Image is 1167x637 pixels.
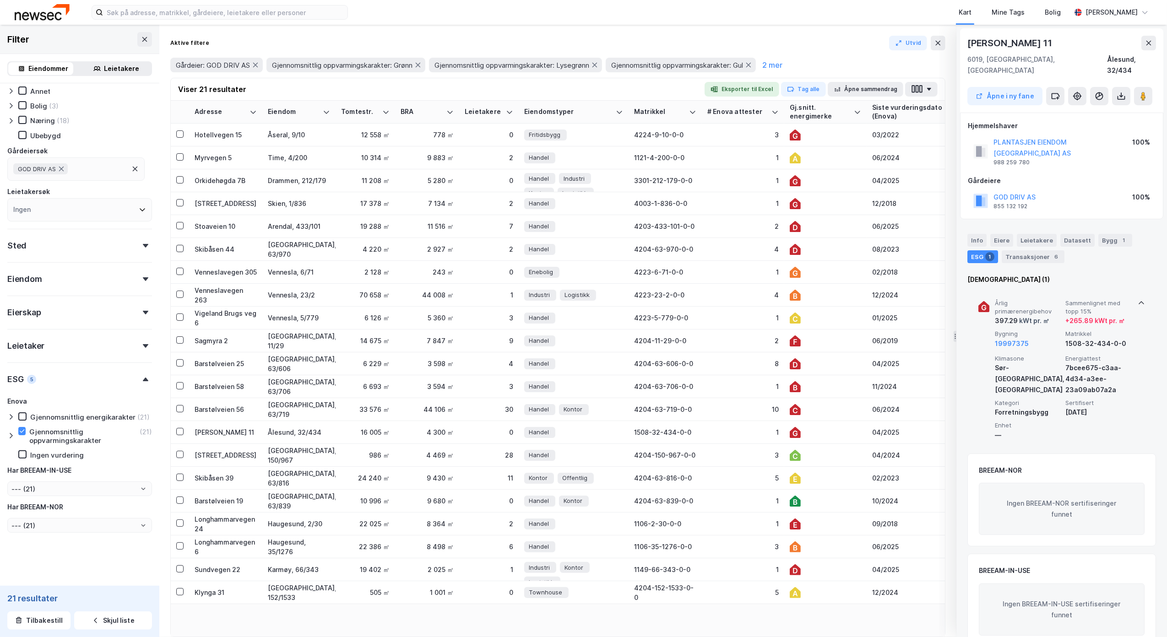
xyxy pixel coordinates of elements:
span: Handel [529,542,549,551]
span: Offentlig [562,473,587,483]
div: Skibåsen 44 [195,244,257,254]
div: Vigeland Brugs veg 6 [195,308,257,328]
button: Utvid [889,36,928,50]
div: 22 025 ㎡ [341,519,390,529]
div: 1149-66-343-0-0 [634,565,696,574]
div: 22 386 ㎡ [341,542,390,551]
span: Kategori [995,399,1062,407]
div: 1 [707,496,779,506]
button: Tilbakestill [7,611,71,630]
div: 0 [465,176,513,185]
div: Vennesla, 23/2 [268,290,330,300]
button: Skjul liste [74,611,152,630]
div: 5 360 ㎡ [401,313,454,323]
div: BREEAM-NOR [979,465,1022,476]
div: Sør-[GEOGRAPHIC_DATA], [GEOGRAPHIC_DATA] [995,362,1062,395]
div: Gj.snitt. energimerke [790,103,850,120]
div: 4003-1-836-0-0 [634,199,696,208]
div: Time, 4/200 [268,153,330,162]
div: 16 005 ㎡ [341,427,390,437]
div: Barstølveien 25 [195,359,257,368]
div: Venneslavegen 305 [195,267,257,277]
div: 06/2024 [872,405,976,414]
div: 7 847 ㎡ [401,336,454,345]
button: Åpne sammendrag [828,82,904,97]
div: 04/2024 [872,450,976,460]
div: + 265.89 kWt pr. ㎡ [1065,315,1125,326]
div: 7bcee675-c3aa-4d34-a3ee-23a09ab07a2a [1065,362,1132,395]
div: 2 [465,244,513,254]
div: 4204-63-706-0-0 [634,382,696,391]
div: 505 ㎡ [341,588,390,597]
div: 1 [465,290,513,300]
div: Vennesla, 5/779 [268,313,330,323]
div: 11/2024 [872,382,976,391]
div: 3 594 ㎡ [401,382,454,391]
span: Fritidsbygg [529,130,560,140]
div: Skibåsen 39 [195,473,257,483]
div: 2 128 ㎡ [341,267,390,277]
div: 100% [1132,137,1150,148]
div: Orkidehøgda 7B [195,176,257,185]
div: Har BREEAM-IN-USE [7,465,71,476]
span: Handel [529,427,549,437]
div: 2 [707,221,779,231]
div: Viser 21 resultater [178,84,246,95]
div: [GEOGRAPHIC_DATA], 63/606 [268,354,330,373]
div: 11 516 ㎡ [401,221,454,231]
div: kWt pr. ㎡ [1018,315,1049,326]
div: 3 [707,542,779,551]
div: Sagmyra 2 [195,336,257,345]
div: 3 [707,130,779,140]
div: 778 ㎡ [401,130,454,140]
div: Bolig [1045,7,1061,18]
span: Handel [529,382,549,391]
span: Handel [529,174,549,184]
button: 2 mer [760,59,785,71]
div: 04/2025 [872,427,976,437]
div: 2 025 ㎡ [401,565,454,574]
div: 17 378 ㎡ [341,199,390,208]
div: 1 [1119,236,1129,245]
button: Tag alle [781,82,826,97]
div: 988 259 780 [993,159,1030,166]
div: 1 [707,199,779,208]
div: 12/2024 [872,290,976,300]
div: 11 [465,473,513,483]
div: 5 280 ㎡ [401,176,454,185]
div: 7 [465,221,513,231]
span: Matrikkel [1065,330,1132,338]
div: [PERSON_NAME] [1086,7,1138,18]
div: [STREET_ADDRESS] [195,450,257,460]
div: Kart [959,7,972,18]
div: BRA [401,108,443,116]
span: Handel [529,519,549,529]
div: Gjennomsnittlig oppvarmingskarakter [29,427,138,445]
div: [GEOGRAPHIC_DATA], 63/706 [268,377,330,396]
div: Gårdeiere [968,175,1156,186]
div: 243 ㎡ [401,267,454,277]
div: Vennesla, 6/71 [268,267,330,277]
span: Enhet [995,421,1062,429]
div: Har BREEAM-NOR [7,502,63,513]
div: 28 [465,450,513,460]
span: Industri [564,174,585,184]
div: 0 [465,427,513,437]
div: — [995,430,1062,441]
div: Eiendom [7,274,42,285]
div: # Enova attester [707,108,768,116]
div: 44 106 ㎡ [401,405,454,414]
div: [GEOGRAPHIC_DATA], 63/816 [268,469,330,488]
div: Sted [7,240,27,251]
div: 1 001 ㎡ [401,588,454,597]
div: 04/2025 [872,565,976,574]
div: 10 314 ㎡ [341,153,390,162]
div: 01/2025 [872,313,976,323]
div: 4 220 ㎡ [341,244,390,254]
div: Ingen vurdering [30,451,84,459]
div: [GEOGRAPHIC_DATA], 63/719 [268,400,330,419]
span: Gjennomsnittlig oppvarmingskarakter: Grønn [272,61,413,70]
div: Eiendommer [29,63,69,74]
div: 2 [465,199,513,208]
span: Handel [529,450,549,460]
